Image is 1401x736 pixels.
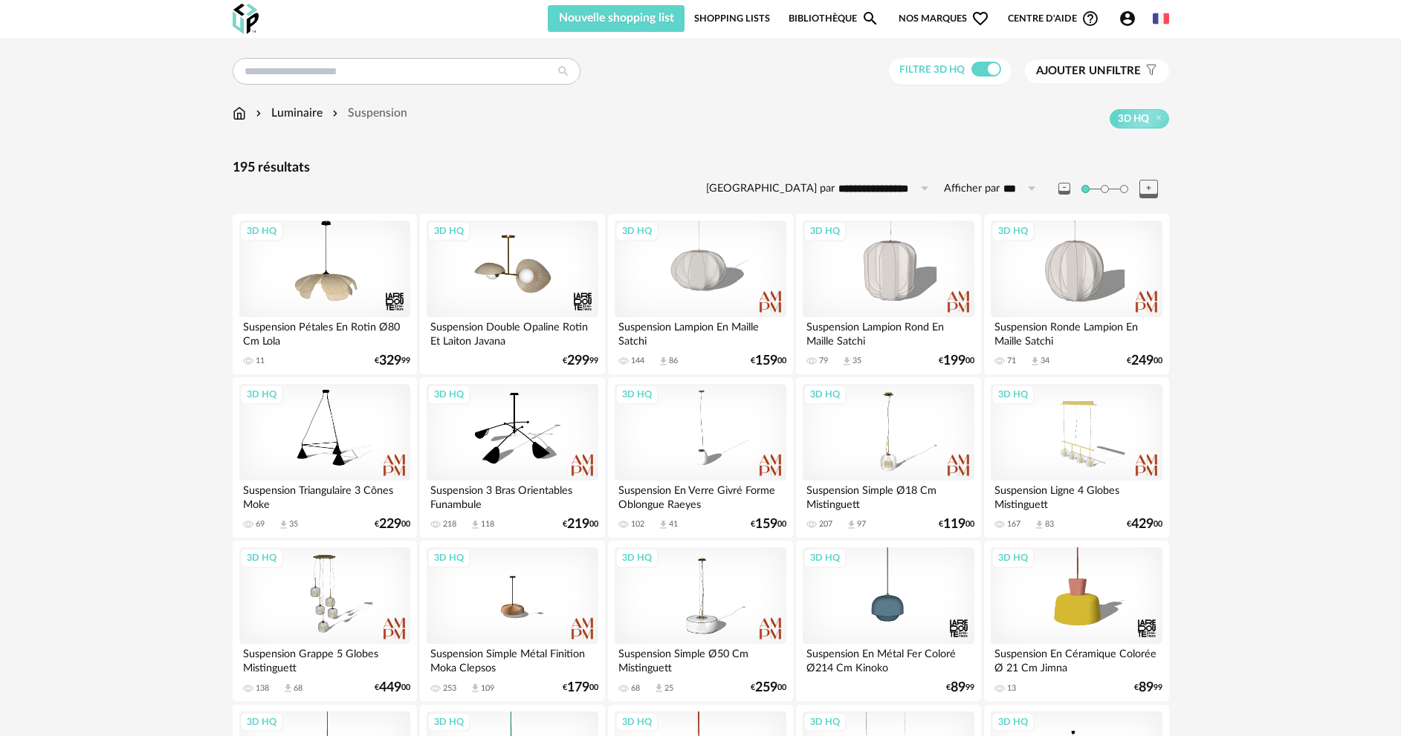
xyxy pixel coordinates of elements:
span: Ajouter un [1036,65,1106,76]
div: 3D HQ [427,385,470,404]
div: Suspension Lampion Rond En Maille Satchi [803,317,974,347]
div: 3D HQ [803,548,847,567]
div: 3D HQ [991,221,1035,241]
label: Afficher par [944,182,1000,196]
div: € 99 [375,356,410,366]
a: BibliothèqueMagnify icon [789,5,879,32]
div: 68 [294,683,302,694]
span: Help Circle Outline icon [1081,10,1099,27]
div: 3D HQ [240,385,283,404]
span: Filtre 3D HQ [899,65,965,75]
div: Suspension Pétales En Rotin Ø80 Cm Lola [239,317,410,347]
span: Download icon [470,519,481,530]
div: 3D HQ [427,548,470,567]
div: 79 [819,356,828,366]
span: Magnify icon [861,10,879,27]
div: 3D HQ [803,385,847,404]
a: 3D HQ Suspension Simple Métal Finition Moka Clepsos 253 Download icon 109 €17900 [420,541,604,701]
span: Account Circle icon [1119,10,1143,27]
div: 195 résultats [233,160,1169,177]
a: 3D HQ Suspension En Métal Fer Coloré Ø214 Cm Kinoko €8999 [796,541,980,701]
div: 11 [256,356,265,366]
a: 3D HQ Suspension Simple Ø50 Cm Mistinguett 68 Download icon 25 €25900 [608,541,792,701]
span: Nos marques [899,5,989,32]
div: 3D HQ [615,548,659,567]
div: € 00 [375,683,410,693]
button: Nouvelle shopping list [548,5,685,32]
span: Download icon [470,683,481,694]
div: 3D HQ [615,712,659,732]
div: Suspension Grappe 5 Globes Mistinguett [239,644,410,674]
div: 3D HQ [615,385,659,404]
span: Download icon [653,683,664,694]
span: Download icon [658,519,669,530]
div: € 00 [375,519,410,530]
span: 159 [755,356,777,366]
label: [GEOGRAPHIC_DATA] par [706,182,835,196]
div: Suspension Triangulaire 3 Cônes Moke [239,481,410,510]
div: Luminaire [253,105,323,122]
a: 3D HQ Suspension Pétales En Rotin Ø80 Cm Lola 11 €32999 [233,214,417,374]
img: svg+xml;base64,PHN2ZyB3aWR0aD0iMTYiIGhlaWdodD0iMTciIHZpZXdCb3g9IjAgMCAxNiAxNyIgZmlsbD0ibm9uZSIgeG... [233,105,246,122]
div: 138 [256,683,269,694]
div: 41 [669,519,678,530]
div: 253 [443,683,456,694]
span: 229 [379,519,401,530]
a: 3D HQ Suspension Lampion En Maille Satchi 144 Download icon 86 €15900 [608,214,792,374]
a: 3D HQ Suspension Lampion Rond En Maille Satchi 79 Download icon 35 €19900 [796,214,980,374]
div: € 00 [751,683,786,693]
span: 119 [943,519,965,530]
div: Suspension Ligne 4 Globes Mistinguett [991,481,1162,510]
div: Suspension 3 Bras Orientables Funambule [427,481,598,510]
span: 89 [951,683,965,693]
span: 299 [567,356,589,366]
div: € 00 [751,519,786,530]
div: 71 [1007,356,1016,366]
div: 97 [857,519,866,530]
div: 118 [481,519,494,530]
a: 3D HQ Suspension 3 Bras Orientables Funambule 218 Download icon 118 €21900 [420,377,604,538]
span: Download icon [1034,519,1045,530]
div: 83 [1045,519,1054,530]
div: 3D HQ [427,221,470,241]
div: € 00 [563,683,598,693]
div: 144 [631,356,644,366]
img: OXP [233,4,259,34]
div: 167 [1007,519,1020,530]
div: 3D HQ [991,385,1035,404]
span: 219 [567,519,589,530]
div: 3D HQ [991,712,1035,732]
div: 35 [852,356,861,366]
a: 3D HQ Suspension Ligne 4 Globes Mistinguett 167 Download icon 83 €42900 [984,377,1168,538]
div: Suspension Simple Ø50 Cm Mistinguett [615,644,786,674]
span: Download icon [841,356,852,367]
div: 35 [289,519,298,530]
div: 3D HQ [803,712,847,732]
span: 259 [755,683,777,693]
div: Suspension En Verre Givré Forme Oblongue Raeyes [615,481,786,510]
div: 102 [631,519,644,530]
div: 86 [669,356,678,366]
div: 25 [664,683,673,694]
span: 89 [1139,683,1154,693]
div: Suspension Ronde Lampion En Maille Satchi [991,317,1162,347]
span: Centre d'aideHelp Circle Outline icon [1008,10,1099,27]
span: 3D HQ [1118,112,1149,126]
span: 329 [379,356,401,366]
span: Download icon [278,519,289,530]
span: Heart Outline icon [971,10,989,27]
span: Nouvelle shopping list [559,12,674,24]
span: 179 [567,683,589,693]
div: 3D HQ [991,548,1035,567]
a: 3D HQ Suspension Simple Ø18 Cm Mistinguett 207 Download icon 97 €11900 [796,377,980,538]
span: Download icon [658,356,669,367]
div: 3D HQ [615,221,659,241]
button: Ajouter unfiltre Filter icon [1025,59,1169,83]
span: Download icon [282,683,294,694]
span: Download icon [846,519,857,530]
div: € 99 [1134,683,1162,693]
a: 3D HQ Suspension En Céramique Colorée Ø 21 Cm Jimna 13 €8999 [984,541,1168,701]
div: 3D HQ [803,221,847,241]
div: 3D HQ [240,548,283,567]
span: 429 [1131,519,1154,530]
